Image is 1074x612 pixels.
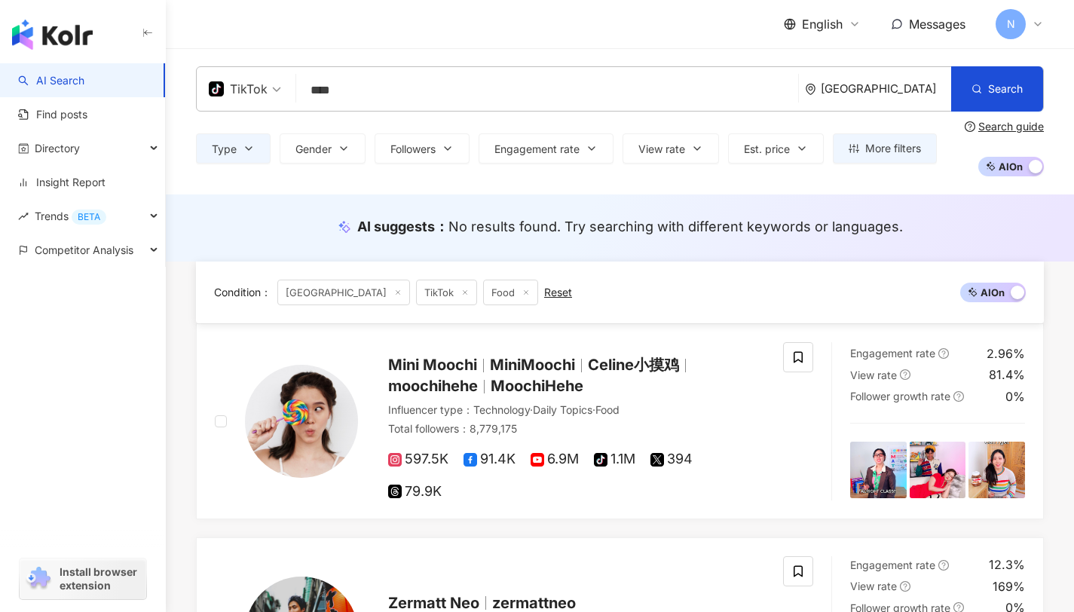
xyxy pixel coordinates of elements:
[196,133,271,164] button: Type
[623,133,719,164] button: View rate
[638,143,685,155] span: View rate
[594,451,635,467] span: 1.1M
[18,73,84,88] a: searchAI Search
[479,133,613,164] button: Engagement rate
[12,20,93,50] img: logo
[494,143,580,155] span: Engagement rate
[953,391,964,402] span: question-circle
[24,567,53,591] img: chrome extension
[544,286,572,298] div: Reset
[530,403,533,416] span: ·
[18,107,87,122] a: Find posts
[388,451,448,467] span: 597.5K
[18,175,106,190] a: Insight Report
[850,442,907,498] img: post-image
[20,558,146,599] a: chrome extensionInstall browser extension
[938,348,949,359] span: question-circle
[900,581,910,592] span: question-circle
[448,219,903,234] span: No results found. Try searching with different keywords or languages.
[850,347,935,360] span: Engagement rate
[492,594,576,612] span: zermattneo
[533,403,592,416] span: Daily Topics
[60,565,142,592] span: Install browser extension
[277,280,410,305] span: [GEOGRAPHIC_DATA]
[388,421,765,436] div: Total followers ： 8,779,175
[388,356,477,374] span: Mini Moochi
[245,365,358,478] img: KOL Avatar
[988,83,1023,95] span: Search
[900,369,910,380] span: question-circle
[821,82,951,95] div: [GEOGRAPHIC_DATA]
[18,211,29,222] span: rise
[744,143,790,155] span: Est. price
[295,143,332,155] span: Gender
[965,121,975,132] span: question-circle
[850,580,897,592] span: View rate
[1005,388,1025,405] div: 0%
[483,280,538,305] span: Food
[850,558,935,571] span: Engagement rate
[728,133,824,164] button: Est. price
[464,451,516,467] span: 91.4K
[595,403,620,416] span: Food
[388,594,479,612] span: Zermatt Neo
[592,403,595,416] span: ·
[805,84,816,95] span: environment
[802,16,843,32] span: English
[72,210,106,225] div: BETA
[910,442,966,498] img: post-image
[989,556,1025,573] div: 12.3%
[35,131,80,165] span: Directory
[833,133,937,164] button: More filters
[473,403,530,416] span: Technology
[357,217,903,236] div: AI suggests ：
[938,560,949,571] span: question-circle
[909,17,965,32] span: Messages
[850,390,950,402] span: Follower growth rate
[375,133,470,164] button: Followers
[212,143,237,155] span: Type
[978,121,1044,133] div: Search guide
[491,377,583,395] span: MoochiHehe
[989,366,1025,383] div: 81.4%
[1007,16,1015,32] span: N
[650,451,693,467] span: 394
[388,377,478,395] span: moochihehe
[490,356,575,374] span: MiniMoochi
[35,233,133,267] span: Competitor Analysis
[214,286,271,298] span: Condition ：
[388,402,765,418] div: Influencer type ：
[850,369,897,381] span: View rate
[531,451,579,467] span: 6.9M
[993,578,1025,595] div: 169%
[280,133,366,164] button: Gender
[390,143,436,155] span: Followers
[388,484,442,500] span: 79.9K
[35,199,106,233] span: Trends
[196,323,1044,519] a: KOL AvatarMini MoochiMiniMoochiCeline小摸鸡moochiheheMoochiHeheInfluencer type：Technology·Daily Topi...
[588,356,679,374] span: Celine小摸鸡
[865,142,921,155] span: More filters
[416,280,477,305] span: TikTok
[987,345,1025,362] div: 2.96%
[968,442,1025,498] img: post-image
[951,66,1043,112] button: Search
[209,77,268,101] div: TikTok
